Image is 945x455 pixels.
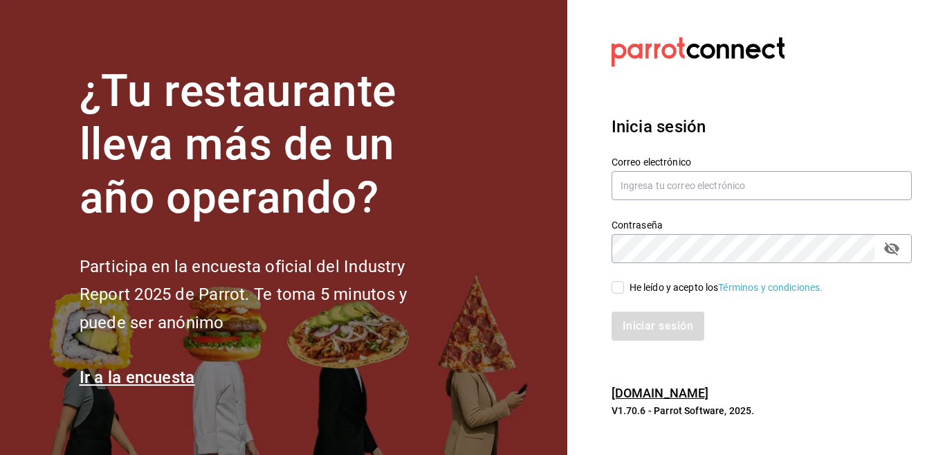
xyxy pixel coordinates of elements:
[612,114,912,139] h3: Inicia sesión
[612,171,912,200] input: Ingresa tu correo electrónico
[612,404,912,418] p: V1.70.6 - Parrot Software, 2025.
[880,237,903,260] button: passwordField
[80,368,195,387] a: Ir a la encuesta
[612,386,709,400] a: [DOMAIN_NAME]
[80,65,453,224] h1: ¿Tu restaurante lleva más de un año operando?
[80,253,453,337] h2: Participa en la encuesta oficial del Industry Report 2025 de Parrot. Te toma 5 minutos y puede se...
[630,280,823,295] div: He leído y acepto los
[612,157,912,167] label: Correo electrónico
[718,282,823,293] a: Términos y condiciones.
[612,220,912,230] label: Contraseña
